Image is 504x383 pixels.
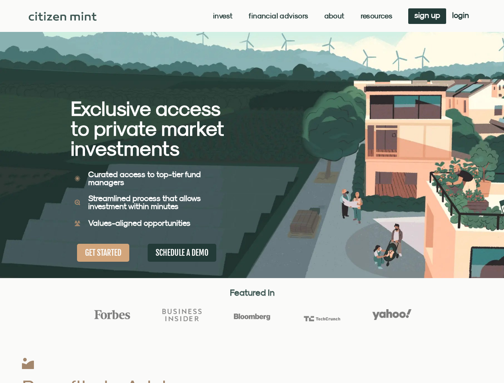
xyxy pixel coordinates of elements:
span: login [452,12,469,18]
a: login [446,8,475,24]
a: Financial Advisors [249,12,308,20]
a: sign up [408,8,446,24]
a: GET STARTED [77,244,129,262]
b: Curated access to top-tier fund managers [88,170,201,187]
a: About [324,12,345,20]
a: SCHEDULE A DEMO [148,244,216,262]
strong: Featured In [230,287,275,298]
b: Streamlined process that allows investment within minutes [88,193,201,211]
img: Forbes Logo [93,310,132,320]
nav: Menu [213,12,392,20]
b: Values-aligned opportunities [88,218,190,227]
span: SCHEDULE A DEMO [156,248,208,258]
h2: Exclusive access to private market investments [71,99,224,158]
a: Invest [213,12,233,20]
a: Resources [361,12,393,20]
span: sign up [414,12,440,18]
span: GET STARTED [85,248,121,258]
img: Citizen Mint [29,12,97,21]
